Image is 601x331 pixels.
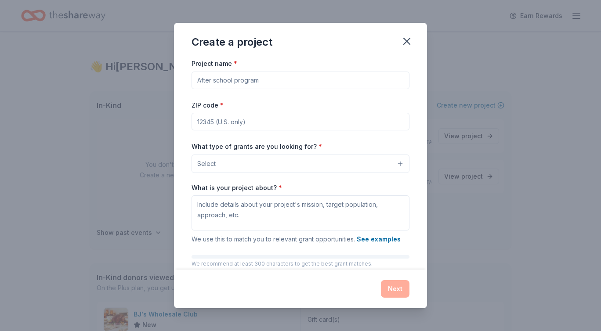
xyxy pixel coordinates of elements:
label: Project name [192,59,237,68]
label: What type of grants are you looking for? [192,142,322,151]
label: What is your project about? [192,183,282,192]
input: 12345 (U.S. only) [192,113,409,130]
div: Create a project [192,35,272,49]
button: See examples [357,234,401,245]
span: We use this to match you to relevant grant opportunities. [192,235,401,243]
span: Select [197,158,216,169]
p: We recommend at least 300 characters to get the best grant matches. [192,260,409,267]
label: ZIP code [192,101,224,110]
input: After school program [192,72,409,89]
button: Select [192,155,409,173]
